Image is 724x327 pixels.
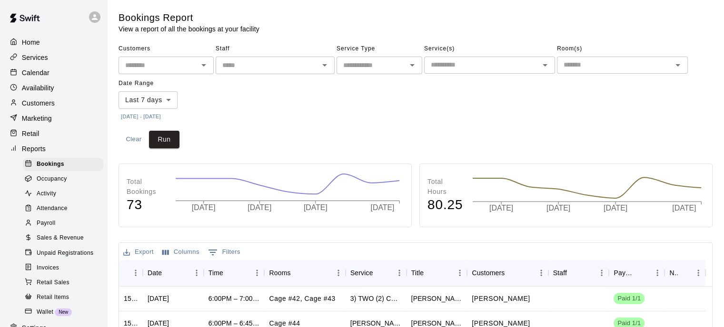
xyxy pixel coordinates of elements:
[250,266,264,280] button: Menu
[269,260,290,286] div: Rooms
[346,260,407,286] div: Service
[305,203,328,212] tspan: [DATE]
[119,131,149,148] button: Clear
[197,58,210,72] button: Open
[23,305,107,319] a: WalletNew
[23,158,103,171] div: Bookings
[269,294,335,304] p: Cage #42, Cage #43
[23,247,103,260] div: Unpaid Registrations
[23,261,103,275] div: Invoices
[119,24,259,34] p: View a report of all the bookings at your facility
[37,278,69,288] span: Retail Sales
[453,266,467,280] button: Menu
[637,266,650,279] button: Sort
[678,266,691,279] button: Sort
[8,126,99,141] a: Retail
[489,204,513,212] tspan: [DATE]
[23,187,107,202] a: Activity
[23,291,103,304] div: Retail Items
[567,266,580,279] button: Sort
[124,294,138,303] div: 1523117
[8,81,99,95] a: Availability
[37,189,56,199] span: Activity
[553,260,567,286] div: Staff
[127,177,166,197] p: Total Bookings
[604,204,628,212] tspan: [DATE]
[664,260,705,286] div: Notes
[291,266,304,279] button: Sort
[23,173,103,186] div: Occupancy
[23,275,107,290] a: Retail Sales
[23,202,103,215] div: Attendance
[204,260,265,286] div: Time
[148,294,169,303] div: Wed, Oct 15, 2025
[23,290,107,305] a: Retail Items
[55,309,72,315] span: New
[22,38,40,47] p: Home
[548,260,609,286] div: Staff
[23,246,107,260] a: Unpaid Registrations
[372,203,396,212] tspan: [DATE]
[119,260,143,286] div: ID
[37,219,55,228] span: Payroll
[23,260,107,275] a: Invoices
[206,245,243,260] button: Show filters
[691,266,705,280] button: Menu
[427,177,463,197] p: Total Hours
[216,41,335,57] span: Staff
[119,91,178,109] div: Last 7 days
[595,266,609,280] button: Menu
[149,131,179,148] button: Run
[557,41,688,57] span: Room(s)
[37,293,69,302] span: Retail Items
[248,203,272,212] tspan: [DATE]
[22,129,40,138] p: Retail
[124,266,137,279] button: Sort
[614,294,645,303] span: Paid 1/1
[223,266,237,279] button: Sort
[350,294,402,303] div: 3) TWO (2) CAGE RENTAL
[411,294,463,303] div: Danny Adams
[189,266,204,280] button: Menu
[37,308,53,317] span: Wallet
[37,233,84,243] span: Sales & Revenue
[23,306,103,319] div: WalletNew
[121,245,156,260] button: Export
[350,260,373,286] div: Service
[614,260,637,286] div: Payment
[37,174,67,184] span: Occupancy
[534,266,548,280] button: Menu
[143,260,204,286] div: Date
[406,58,419,72] button: Open
[8,35,99,49] div: Home
[192,203,216,212] tspan: [DATE]
[8,111,99,125] a: Marketing
[22,68,50,77] p: Calendar
[467,260,548,286] div: Customers
[208,260,223,286] div: Time
[23,231,107,246] a: Sales & Revenue
[8,142,99,156] a: Reports
[119,41,214,57] span: Customers
[23,202,107,216] a: Attendance
[127,197,166,213] h4: 73
[22,114,52,123] p: Marketing
[37,204,68,213] span: Attendance
[119,76,178,91] span: Date Range
[162,266,175,279] button: Sort
[538,58,552,72] button: Open
[424,41,555,57] span: Service(s)
[119,110,163,123] button: [DATE] - [DATE]
[331,266,346,280] button: Menu
[23,216,107,231] a: Payroll
[37,263,59,273] span: Invoices
[318,58,331,72] button: Open
[671,58,684,72] button: Open
[337,41,422,57] span: Service Type
[22,53,48,62] p: Services
[609,260,664,286] div: Payment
